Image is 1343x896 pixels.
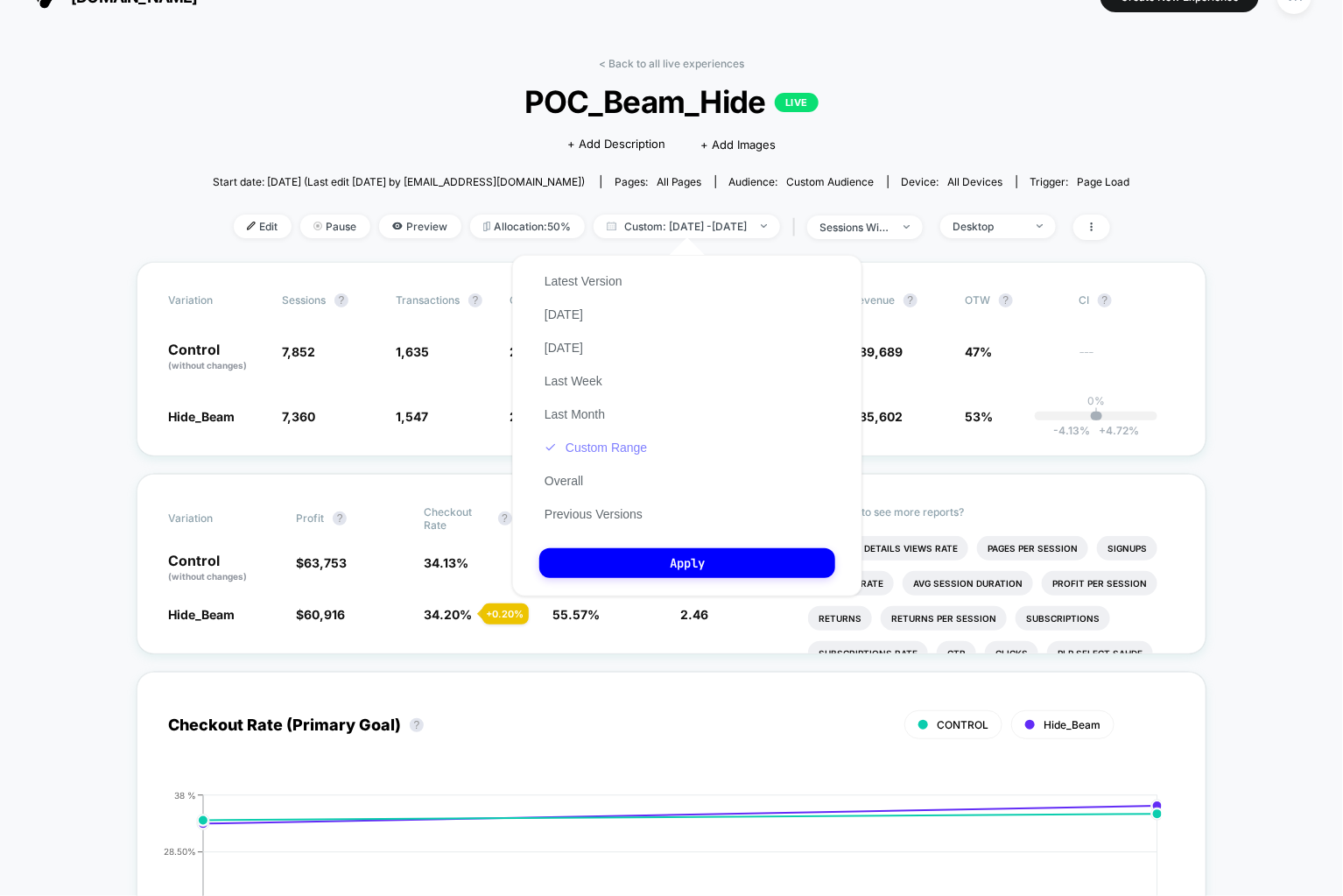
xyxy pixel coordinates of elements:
[1079,293,1175,307] span: CI
[1087,394,1105,407] p: 0%
[567,136,665,153] span: + Add Description
[700,138,776,152] span: + Add Images
[168,360,247,370] span: (without changes)
[334,293,348,307] button: ?
[599,57,744,70] a: < Back to all live experiences
[761,224,767,228] img: end
[425,607,473,622] span: 34.20 %
[410,718,424,732] button: ?
[904,225,910,229] img: end
[985,641,1038,666] li: Clicks
[304,607,345,622] span: 60,916
[888,175,1016,188] span: Device:
[999,293,1013,307] button: ?
[1042,571,1157,596] li: Profit Per Session
[539,307,588,322] button: [DATE]
[1054,424,1091,437] span: -4.13 %
[174,790,196,801] tspan: 38 %
[552,607,600,622] span: 55.57 %
[539,506,648,522] button: Previous Versions
[539,273,628,289] button: Latest Version
[282,409,315,424] span: 7,360
[164,846,196,857] tspan: 28.50%
[1044,718,1100,731] span: Hide_Beam
[539,473,588,489] button: Overall
[787,175,875,188] span: Custom Audience
[775,93,819,112] p: LIVE
[168,342,264,372] p: Control
[594,215,780,238] span: Custom: [DATE] - [DATE]
[1016,606,1110,631] li: Subscriptions
[539,373,608,389] button: Last Week
[808,606,872,631] li: Returns
[680,607,708,622] span: 2.46
[965,293,1061,307] span: OTW
[657,175,702,188] span: all pages
[396,409,428,424] span: 1,547
[859,344,903,359] span: 89,689
[859,409,903,424] span: 85,602
[396,293,460,307] span: Transactions
[247,222,256,230] img: edit
[1094,407,1098,420] p: |
[304,555,347,570] span: 63,753
[729,175,875,188] div: Audience:
[213,175,585,188] span: Start date: [DATE] (Last edit [DATE] by [EMAIL_ADDRESS][DOMAIN_NAME])
[425,555,469,570] span: 34.13 %
[470,215,585,238] span: Allocation: 50%
[953,220,1023,233] div: Desktop
[937,641,976,666] li: Ctr
[904,293,918,307] button: ?
[333,511,347,526] button: ?
[259,83,1085,120] span: POC_Beam_Hide
[168,554,278,583] p: Control
[948,175,1003,188] span: all devices
[539,548,835,578] button: Apply
[425,505,489,532] span: Checkout Rate
[1030,175,1130,188] div: Trigger:
[296,607,345,622] span: $
[607,222,616,230] img: calendar
[539,340,588,356] button: [DATE]
[808,641,928,666] li: Subscriptions Rate
[789,215,807,240] span: |
[539,406,610,422] button: Last Month
[965,344,992,359] span: 47%
[296,555,347,570] span: $
[539,440,652,455] button: Custom Range
[1097,536,1157,561] li: Signups
[937,718,988,731] span: CONTROL
[808,536,968,561] li: Product Details Views Rate
[1037,224,1043,228] img: end
[168,293,264,307] span: Variation
[300,215,370,238] span: Pause
[468,293,482,307] button: ?
[615,175,702,188] div: Pages:
[881,606,1007,631] li: Returns Per Session
[168,505,264,532] span: Variation
[379,215,461,238] span: Preview
[282,293,326,307] span: Sessions
[482,603,529,624] div: + 0.20 %
[483,222,490,231] img: rebalance
[1091,424,1140,437] span: 4.72 %
[977,536,1088,561] li: Pages Per Session
[168,607,235,622] span: Hide_Beam
[1100,424,1107,437] span: +
[396,344,429,359] span: 1,635
[965,409,993,424] span: 53%
[1098,293,1112,307] button: ?
[168,409,235,424] span: Hide_Beam
[903,571,1033,596] li: Avg Session Duration
[296,511,324,525] span: Profit
[1079,347,1175,372] span: ---
[168,571,247,582] span: (without changes)
[282,344,315,359] span: 7,852
[1078,175,1130,188] span: Page Load
[1047,641,1153,666] li: Plp Select Sahde
[234,215,292,238] span: Edit
[808,505,1175,519] p: Would like to see more reports?
[820,221,890,234] div: sessions with impression
[313,222,322,230] img: end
